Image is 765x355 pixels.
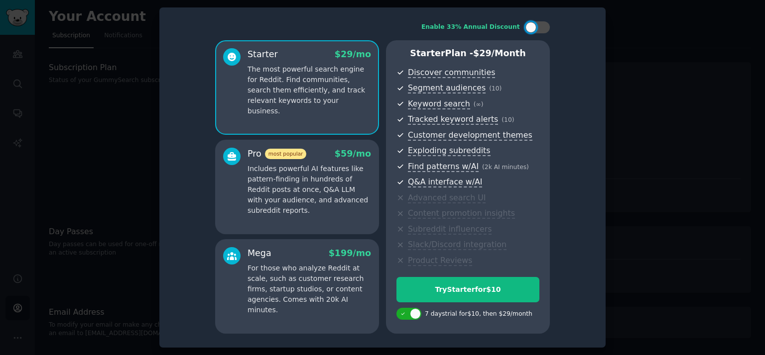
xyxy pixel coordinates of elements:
[335,49,371,59] span: $ 29 /mo
[408,99,470,109] span: Keyword search
[408,130,532,141] span: Customer development themes
[408,256,472,266] span: Product Reviews
[408,68,495,78] span: Discover communities
[421,23,520,32] div: Enable 33% Annual Discount
[408,224,492,235] span: Subreddit influencers
[474,101,484,108] span: ( ∞ )
[473,48,526,58] span: $ 29 /month
[408,83,486,93] span: Segment audiences
[408,240,507,250] span: Slack/Discord integration
[397,284,539,295] div: Try Starter for $10
[489,85,502,92] span: ( 10 )
[396,277,539,302] button: TryStarterfor$10
[248,148,306,160] div: Pro
[329,248,371,258] span: $ 199 /mo
[396,47,539,60] p: Starter Plan -
[408,114,498,125] span: Tracked keyword alerts
[482,164,529,171] span: ( 2k AI minutes )
[248,263,371,315] p: For those who analyze Reddit at scale, such as customer research firms, startup studios, or conte...
[248,48,278,61] div: Starter
[408,208,515,219] span: Content promotion insights
[408,146,490,156] span: Exploding subreddits
[265,149,307,159] span: most popular
[335,149,371,159] span: $ 59 /mo
[425,310,532,319] div: 7 days trial for $10 , then $ 29 /month
[408,162,479,172] span: Find patterns w/AI
[408,177,482,187] span: Q&A interface w/AI
[248,64,371,116] p: The most powerful search engine for Reddit. Find communities, search them efficiently, and track ...
[408,193,486,203] span: Advanced search UI
[248,247,271,260] div: Mega
[248,164,371,216] p: Includes powerful AI features like pattern-finding in hundreds of Reddit posts at once, Q&A LLM w...
[502,116,514,123] span: ( 10 )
